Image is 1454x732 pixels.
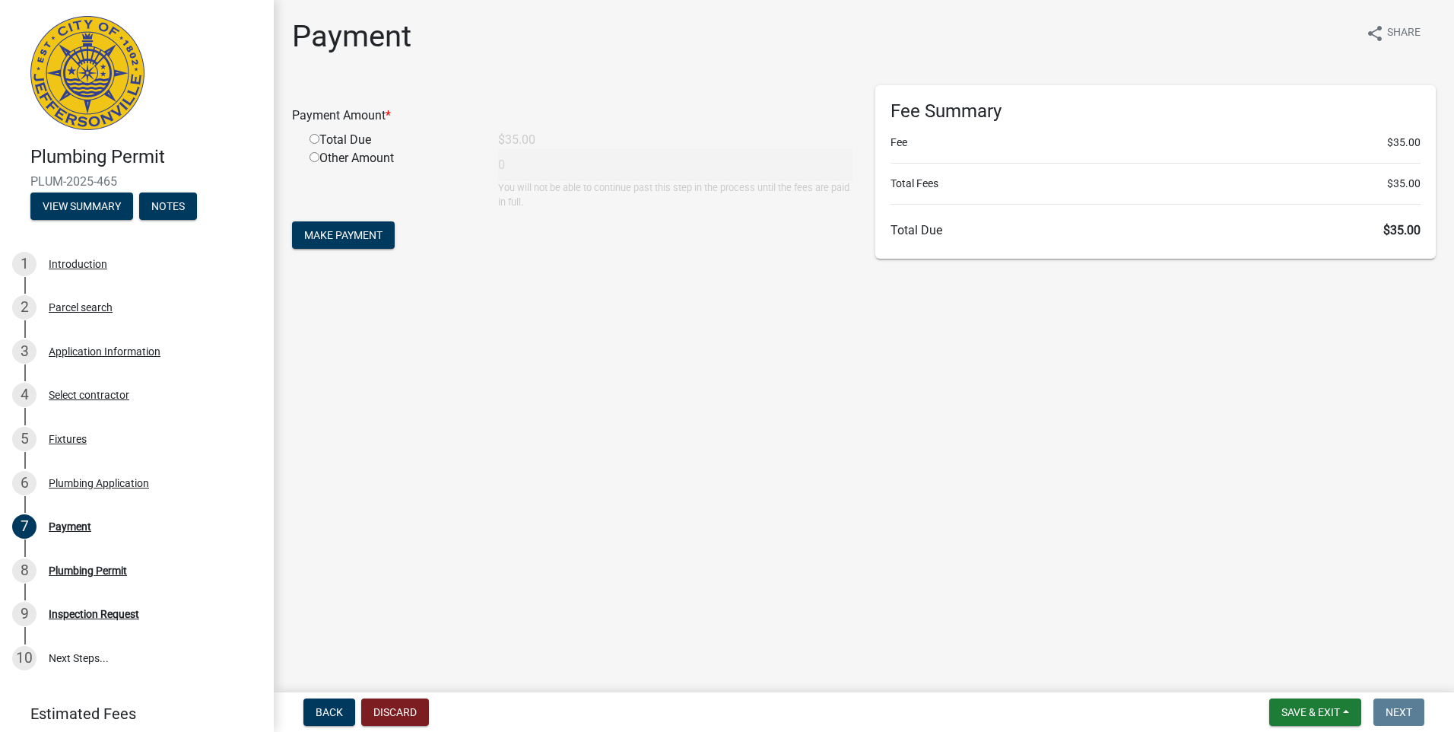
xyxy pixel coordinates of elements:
button: Notes [139,193,197,220]
div: Application Information [49,346,160,357]
div: 6 [12,471,37,495]
div: 3 [12,339,37,364]
div: 10 [12,646,37,670]
span: Back [316,706,343,718]
div: 4 [12,383,37,407]
div: 2 [12,295,37,320]
div: 5 [12,427,37,451]
button: Back [303,699,355,726]
div: Total Due [298,131,487,149]
span: $35.00 [1387,135,1421,151]
h1: Payment [292,18,411,55]
wm-modal-confirm: Summary [30,201,133,213]
span: $35.00 [1387,176,1421,192]
div: Plumbing Permit [49,565,127,576]
div: Fixtures [49,434,87,444]
h6: Total Due [890,223,1421,237]
a: Estimated Fees [12,699,249,729]
div: 8 [12,559,37,583]
button: View Summary [30,193,133,220]
button: Make Payment [292,221,395,249]
div: Parcel search [49,302,113,313]
div: Plumbing Application [49,478,149,489]
wm-modal-confirm: Notes [139,201,197,213]
span: PLUM-2025-465 [30,174,243,189]
div: 7 [12,514,37,539]
i: share [1366,24,1384,43]
button: shareShare [1354,18,1433,48]
span: Next [1386,706,1412,718]
button: Next [1373,699,1424,726]
img: City of Jeffersonville, Indiana [30,16,144,130]
div: Payment [49,521,91,532]
div: Select contractor [49,390,129,400]
div: Introduction [49,259,107,269]
span: Make Payment [304,229,383,241]
h6: Fee Summary [890,100,1421,123]
span: $35.00 [1383,223,1421,237]
span: Save & Exit [1281,706,1340,718]
li: Total Fees [890,176,1421,192]
div: Inspection Request [49,609,139,619]
button: Save & Exit [1269,699,1361,726]
span: Share [1387,24,1421,43]
h4: Plumbing Permit [30,146,262,168]
li: Fee [890,135,1421,151]
div: Other Amount [298,149,487,209]
div: 1 [12,252,37,276]
button: Discard [361,699,429,726]
div: Payment Amount [281,107,864,125]
div: 9 [12,602,37,626]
